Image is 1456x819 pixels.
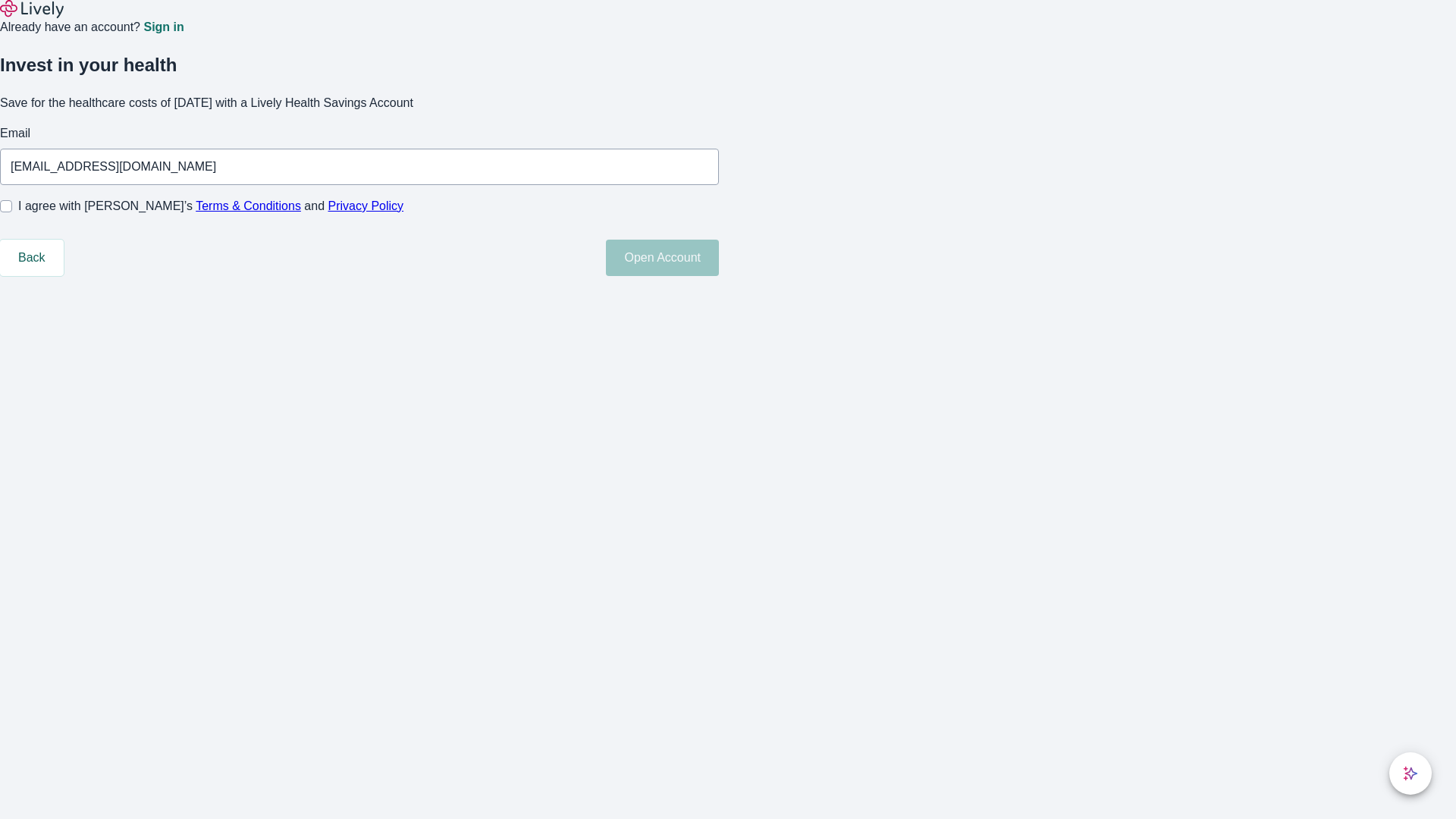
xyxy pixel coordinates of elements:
span: I agree with [PERSON_NAME]’s and [18,197,403,215]
a: Terms & Conditions [196,199,301,212]
button: chat [1389,752,1432,795]
a: Privacy Policy [328,199,404,212]
a: Sign in [143,21,184,33]
svg: Lively AI Assistant [1403,766,1418,781]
